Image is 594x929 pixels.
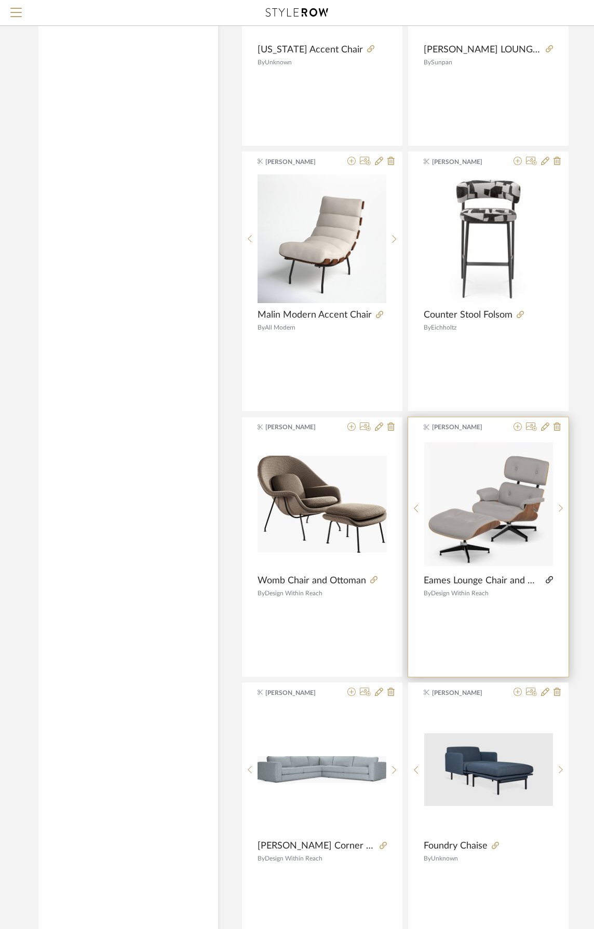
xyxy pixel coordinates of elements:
[431,324,456,331] span: Eichholtz
[265,422,331,432] span: [PERSON_NAME]
[258,855,265,862] span: By
[424,44,542,56] span: [PERSON_NAME] LOUNGE CHAIR - BELFAST [PERSON_NAME] / [PERSON_NAME]
[258,840,375,852] span: [PERSON_NAME] Corner Sectional
[424,855,431,862] span: By
[431,590,489,596] span: Design Within Reach
[258,456,387,552] img: Womb Chair and Ottoman
[432,157,497,167] span: [PERSON_NAME]
[424,840,488,852] span: Foundry Chaise
[424,174,553,304] div: 0
[258,174,386,303] img: Malin Modern Accent Chair
[265,590,322,596] span: Design Within Reach
[424,59,431,65] span: By
[258,756,386,784] img: Reid Corner Sectional
[432,688,497,698] span: [PERSON_NAME]
[265,157,331,167] span: [PERSON_NAME]
[258,309,372,321] span: Malin Modern Accent Chair
[265,688,331,698] span: [PERSON_NAME]
[258,59,265,65] span: By
[424,442,553,566] img: Eames Lounge Chair and Ottoman
[431,59,452,65] span: Sunpan
[424,440,553,569] div: 0
[265,59,292,65] span: Unknown
[258,575,366,586] span: Womb Chair and Ottoman
[431,855,458,862] span: Unknown
[265,855,322,862] span: Design Within Reach
[424,590,431,596] span: By
[265,324,295,331] span: All Modern
[258,324,265,331] span: By
[424,309,512,321] span: Counter Stool Folsom
[432,422,497,432] span: [PERSON_NAME]
[424,575,542,586] span: Eames Lounge Chair and Ottoman
[424,174,553,304] img: Counter Stool Folsom
[258,44,363,56] span: [US_STATE] Accent Chair
[258,590,265,596] span: By
[424,324,431,331] span: By
[424,733,553,807] img: Foundry Chaise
